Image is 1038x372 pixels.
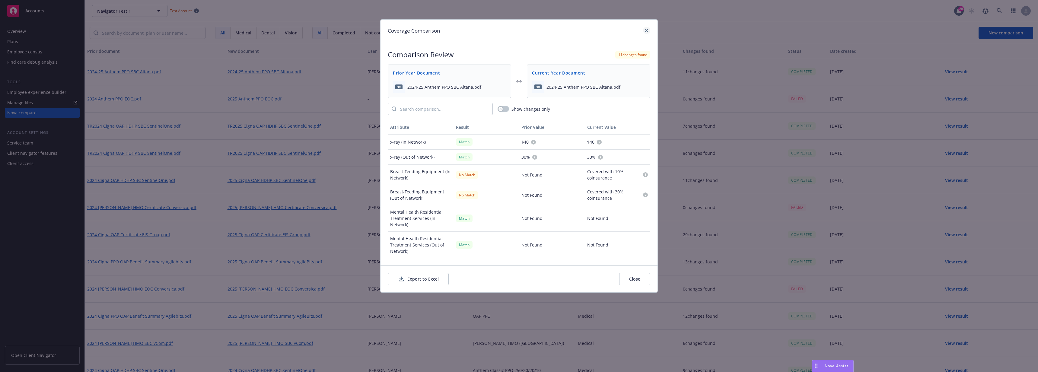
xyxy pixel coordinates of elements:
[388,150,454,165] div: x-ray (Out of Network)
[388,135,454,150] div: x-ray (In Network)
[825,363,849,368] span: Nova Assist
[456,171,478,179] div: No Match
[456,191,478,199] div: No Match
[521,139,529,145] span: $40
[456,138,473,146] div: Match
[388,27,440,35] h1: Coverage Comparison
[519,120,585,134] button: Prior Value
[546,84,620,90] span: 2024-25 Anthem PPO SBC Altana.pdf
[456,241,473,249] div: Match
[521,154,530,160] span: 30%
[521,242,543,248] span: Not Found
[619,273,650,285] button: Close
[388,232,454,258] div: Mental Health Residential Treatment Services (Out of Network)
[587,242,608,248] span: Not Found
[532,70,645,76] span: Current Year Document
[587,215,608,221] span: Not Found
[585,120,651,134] button: Current Value
[392,107,396,111] svg: Search
[521,192,543,198] span: Not Found
[393,70,506,76] span: Prior Year Document
[643,27,650,34] a: close
[521,172,543,178] span: Not Found
[388,273,449,285] button: Export to Excel
[521,215,543,221] span: Not Found
[521,124,582,130] div: Prior Value
[388,165,454,185] div: Breast-Feeding Equipment (In Network)
[511,106,550,112] span: Show changes only
[407,84,481,90] span: 2024-25 Anthem PPO SBC Altana.pdf
[587,124,648,130] div: Current Value
[388,49,454,60] h2: Comparison Review
[388,120,454,134] button: Attribute
[388,185,454,205] div: Breast-Feeding Equipment (Out of Network)
[388,205,454,232] div: Mental Health Residential Treatment Services (In Network)
[615,51,650,59] div: 11 changes found
[587,154,596,160] span: 30%
[812,360,854,372] button: Nova Assist
[587,139,594,145] span: $40
[812,360,820,372] div: Drag to move
[390,124,451,130] div: Attribute
[454,120,519,134] button: Result
[587,189,641,201] span: Covered with 30% coinsurance
[456,153,473,161] div: Match
[456,124,517,130] div: Result
[587,168,641,181] span: Covered with 10% coinsurance
[456,215,473,222] div: Match
[396,103,492,115] input: Search comparison...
